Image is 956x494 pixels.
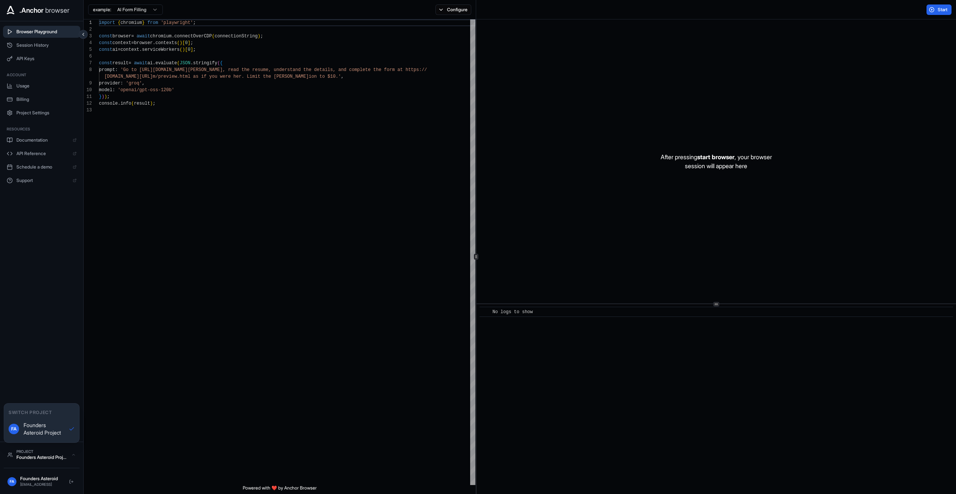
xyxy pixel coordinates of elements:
[84,87,92,93] div: 10
[938,7,948,13] span: Start
[121,47,139,52] span: context
[16,177,69,183] span: Support
[84,93,92,100] div: 11
[7,72,77,78] h3: Account
[99,87,112,93] span: model
[112,34,131,39] span: browser
[190,61,193,66] span: .
[121,67,233,72] span: 'Go to [URL][DOMAIN_NAME][PERSON_NAME], re
[134,40,153,46] span: browser
[243,485,317,494] span: Powered with ❤️ by Anchor Browser
[99,61,112,66] span: const
[10,479,14,484] span: FA
[155,61,177,66] span: evaluate
[99,94,102,99] span: }
[3,80,80,92] button: Usage
[112,87,115,93] span: :
[84,19,92,26] div: 1
[99,20,115,25] span: import
[180,61,190,66] span: JSON
[180,47,182,52] span: (
[188,40,190,46] span: ]
[118,101,120,106] span: .
[161,20,193,25] span: 'playwright'
[7,126,77,132] h3: Resources
[121,20,142,25] span: chromium
[16,449,68,454] div: Project
[258,34,260,39] span: )
[84,67,92,73] div: 8
[260,34,263,39] span: ;
[16,164,69,170] span: Schedule a demo
[107,94,110,99] span: ;
[16,96,77,102] span: Billing
[171,34,174,39] span: .
[16,110,77,116] span: Project Settings
[155,40,177,46] span: contexts
[142,81,145,86] span: ,
[112,47,118,52] span: ai
[20,476,63,482] div: Founders Asteroid
[193,61,217,66] span: stringify
[3,148,80,160] a: API Reference
[84,60,92,67] div: 7
[150,34,172,39] span: chromium
[99,67,115,72] span: prompt
[137,34,150,39] span: await
[188,47,190,52] span: 0
[139,47,142,52] span: .
[368,67,427,72] span: e the form at https://
[131,40,134,46] span: =
[153,40,155,46] span: .
[104,74,153,79] span: [DOMAIN_NAME][URL]
[84,100,92,107] div: 12
[483,308,487,316] span: ​
[84,33,92,40] div: 3
[20,482,63,487] div: [EMAIL_ADDRESS]
[309,74,341,79] span: ion to $10.'
[185,47,187,52] span: [
[126,81,142,86] span: 'groq'
[185,40,187,46] span: 0
[3,39,80,51] button: Session History
[84,53,92,60] div: 6
[99,47,112,52] span: const
[150,101,153,106] span: )
[24,422,64,436] span: Founders Asteroid Project
[3,107,80,119] button: Project Settings
[182,40,185,46] span: [
[121,101,131,106] span: info
[131,34,134,39] span: =
[190,47,193,52] span: ]
[118,47,120,52] span: =
[84,26,92,33] div: 2
[118,20,120,25] span: {
[99,81,121,86] span: provider
[233,67,368,72] span: ad the resume, understand the details, and complet
[180,40,182,46] span: )
[148,20,158,25] span: from
[99,40,112,46] span: const
[142,47,180,52] span: serviceWorkers
[153,61,155,66] span: .
[3,26,80,38] button: Browser Playground
[112,61,128,66] span: result
[341,74,344,79] span: ,
[134,61,148,66] span: await
[215,34,258,39] span: connectionString
[93,7,111,13] span: example:
[220,61,223,66] span: {
[193,47,196,52] span: ;
[115,67,118,72] span: :
[212,34,215,39] span: (
[112,40,131,46] span: context
[121,81,123,86] span: :
[3,53,80,65] button: API Keys
[4,407,79,419] div: Switch Project
[131,101,134,106] span: (
[11,426,16,432] span: FA
[661,152,772,170] p: After pressing , your browser session will appear here
[16,29,77,35] span: Browser Playground
[193,20,196,25] span: ;
[4,446,80,463] button: ProjectFounders Asteroid Project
